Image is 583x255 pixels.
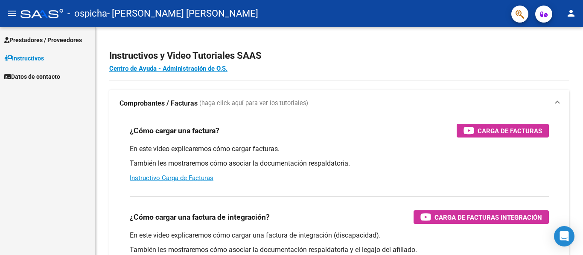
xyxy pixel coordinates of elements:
[130,159,549,168] p: También les mostraremos cómo asociar la documentación respaldatoria.
[199,99,308,108] span: (haga click aquí para ver los tutoriales)
[109,65,227,72] a: Centro de Ayuda - Administración de O.S.
[554,226,574,246] div: Open Intercom Messenger
[130,144,549,154] p: En este video explicaremos cómo cargar facturas.
[109,48,569,64] h2: Instructivos y Video Tutoriales SAAS
[4,54,44,63] span: Instructivos
[434,212,542,223] span: Carga de Facturas Integración
[130,125,219,137] h3: ¿Cómo cargar una factura?
[457,124,549,138] button: Carga de Facturas
[109,90,569,117] mat-expansion-panel-header: Comprobantes / Facturas (haga click aquí para ver los tutoriales)
[4,35,82,45] span: Prestadores / Proveedores
[67,4,107,23] span: - ospicha
[130,231,549,240] p: En este video explicaremos cómo cargar una factura de integración (discapacidad).
[107,4,258,23] span: - [PERSON_NAME] [PERSON_NAME]
[120,99,198,108] strong: Comprobantes / Facturas
[130,245,549,255] p: También les mostraremos cómo asociar la documentación respaldatoria y el legajo del afiliado.
[130,211,270,223] h3: ¿Cómo cargar una factura de integración?
[566,8,576,18] mat-icon: person
[130,174,213,182] a: Instructivo Carga de Facturas
[478,126,542,136] span: Carga de Facturas
[7,8,17,18] mat-icon: menu
[4,72,60,81] span: Datos de contacto
[414,210,549,224] button: Carga de Facturas Integración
